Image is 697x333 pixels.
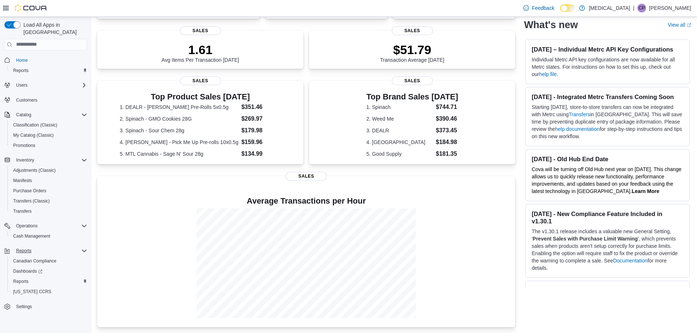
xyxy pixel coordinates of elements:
button: Home [1,55,90,65]
button: Canadian Compliance [7,256,90,266]
span: Reports [10,277,87,286]
button: Purchase Orders [7,186,90,196]
span: Customers [16,97,37,103]
span: Sales [392,26,433,35]
p: $51.79 [380,42,445,57]
a: Classification (Classic) [10,121,60,129]
a: My Catalog (Classic) [10,131,57,140]
a: Canadian Compliance [10,257,59,265]
button: Users [13,81,30,90]
span: Home [16,57,28,63]
span: Inventory [16,157,34,163]
span: Home [13,56,87,65]
a: help documentation [555,126,600,132]
span: Reports [13,279,29,284]
dd: $134.99 [241,150,281,158]
span: Reports [16,248,31,254]
span: Users [16,82,27,88]
span: Adjustments (Classic) [13,167,56,173]
dd: $351.46 [241,103,281,111]
dt: 5. Good Supply [366,150,433,158]
span: Transfers [13,208,31,214]
button: Reports [1,246,90,256]
dd: $179.98 [241,126,281,135]
a: Customers [13,96,40,105]
span: Purchase Orders [13,188,46,194]
strong: Prevent Sales with Purchase Limit Warning [533,236,638,242]
span: Manifests [10,176,87,185]
span: Reports [13,68,29,73]
span: Catalog [13,110,87,119]
a: [US_STATE] CCRS [10,287,54,296]
span: Purchase Orders [10,186,87,195]
dt: 3. Spinach - Sour Chem 28g [120,127,238,134]
a: Documentation [613,258,648,264]
span: Transfers [10,207,87,216]
span: Dashboards [13,268,42,274]
dt: 3. DEALR [366,127,433,134]
h3: [DATE] - New Compliance Feature Included in v1.30.1 [532,210,683,225]
p: Starting [DATE], store-to-store transfers can now be integrated with Metrc using in [GEOGRAPHIC_D... [532,103,683,140]
span: Sales [286,172,327,181]
span: Classification (Classic) [13,122,57,128]
span: Dashboards [10,267,87,276]
dt: 4. [GEOGRAPHIC_DATA] [366,139,433,146]
button: Users [1,80,90,90]
span: Catalog [16,112,31,118]
span: Promotions [10,141,87,150]
h3: Top Product Sales [DATE] [120,92,281,101]
button: Transfers (Classic) [7,196,90,206]
button: Transfers [7,206,90,216]
a: help file [539,71,557,77]
span: My Catalog (Classic) [10,131,87,140]
img: Cova [15,4,48,12]
dd: $373.45 [436,126,458,135]
span: Cova will be turning off Old Hub next year on [DATE]. This change allows us to quickly release ne... [532,166,681,194]
span: Users [13,81,87,90]
span: Sales [392,76,433,85]
p: Individual Metrc API key configurations are now available for all Metrc states. For instructions ... [532,56,683,78]
input: Dark Mode [560,4,576,12]
div: Transaction Average [DATE] [380,42,445,63]
span: Customers [13,95,87,105]
dt: 1. DEALR - [PERSON_NAME] Pre-Rolls 5x0.5g [120,103,238,111]
button: Reports [13,246,34,255]
span: Canadian Compliance [10,257,87,265]
span: Sales [180,76,221,85]
a: Promotions [10,141,38,150]
div: Chanel Powell [637,4,646,12]
a: Cash Management [10,232,53,241]
h3: [DATE] - Old Hub End Date [532,155,683,163]
button: Reports [7,276,90,287]
span: Load All Apps in [GEOGRAPHIC_DATA] [20,21,87,36]
nav: Complex example [4,52,87,331]
span: Canadian Compliance [13,258,56,264]
dd: $269.97 [241,114,281,123]
a: Feedback [520,1,557,15]
a: Learn More [632,188,659,194]
button: My Catalog (Classic) [7,130,90,140]
h4: Average Transactions per Hour [103,197,509,205]
dt: 2. Weed Me [366,115,433,122]
a: Reports [10,277,31,286]
dd: $744.71 [436,103,458,111]
span: Cash Management [13,233,50,239]
span: CP [639,4,645,12]
span: Operations [16,223,38,229]
span: Washington CCRS [10,287,87,296]
a: Adjustments (Classic) [10,166,59,175]
h3: [DATE] - Integrated Metrc Transfers Coming Soon [532,93,683,101]
button: Inventory [1,155,90,165]
a: Purchase Orders [10,186,49,195]
span: Reports [13,246,87,255]
dd: $390.46 [436,114,458,123]
dt: 4. [PERSON_NAME] - Pick Me Up Pre-rolls 10x0.5g [120,139,238,146]
span: Manifests [13,178,32,183]
a: Transfers (Classic) [10,197,53,205]
a: Dashboards [10,267,45,276]
button: Promotions [7,140,90,151]
button: [US_STATE] CCRS [7,287,90,297]
span: Settings [16,304,32,310]
h2: What's new [524,19,578,31]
